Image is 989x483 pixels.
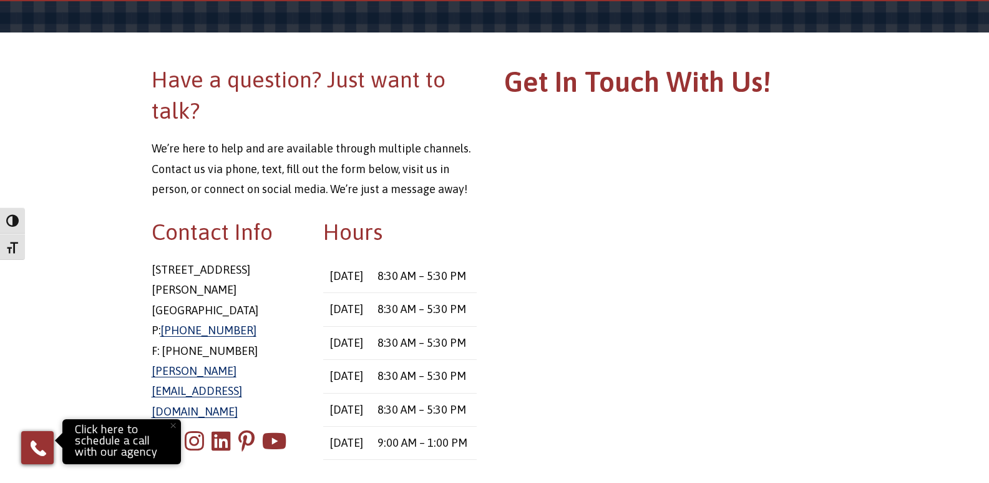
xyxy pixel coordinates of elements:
[323,216,477,247] h2: Hours
[152,260,305,422] p: [STREET_ADDRESS] [PERSON_NAME][GEOGRAPHIC_DATA] P: F: [PHONE_NUMBER]
[323,393,371,426] td: [DATE]
[262,422,286,461] a: Youtube
[323,260,371,293] td: [DATE]
[323,360,371,393] td: [DATE]
[152,216,305,247] h2: Contact Info
[504,64,830,107] h1: Get In Touch With Us!
[378,436,467,449] time: 9:00 AM – 1:00 PM
[378,302,466,316] time: 8:30 AM – 5:30 PM
[212,422,231,461] a: LinkedIn
[323,426,371,459] td: [DATE]
[160,324,256,337] a: [PHONE_NUMBER]
[185,422,204,461] a: Instagram
[238,422,255,461] a: Pinterest
[378,336,466,349] time: 8:30 AM – 5:30 PM
[378,369,466,382] time: 8:30 AM – 5:30 PM
[378,403,466,416] time: 8:30 AM – 5:30 PM
[323,293,371,326] td: [DATE]
[152,364,242,418] a: [PERSON_NAME][EMAIL_ADDRESS][DOMAIN_NAME]
[323,326,371,359] td: [DATE]
[152,139,477,199] p: We’re here to help and are available through multiple channels. Contact us via phone, text, fill ...
[152,64,477,127] h2: Have a question? Just want to talk?
[378,269,466,282] time: 8:30 AM – 5:30 PM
